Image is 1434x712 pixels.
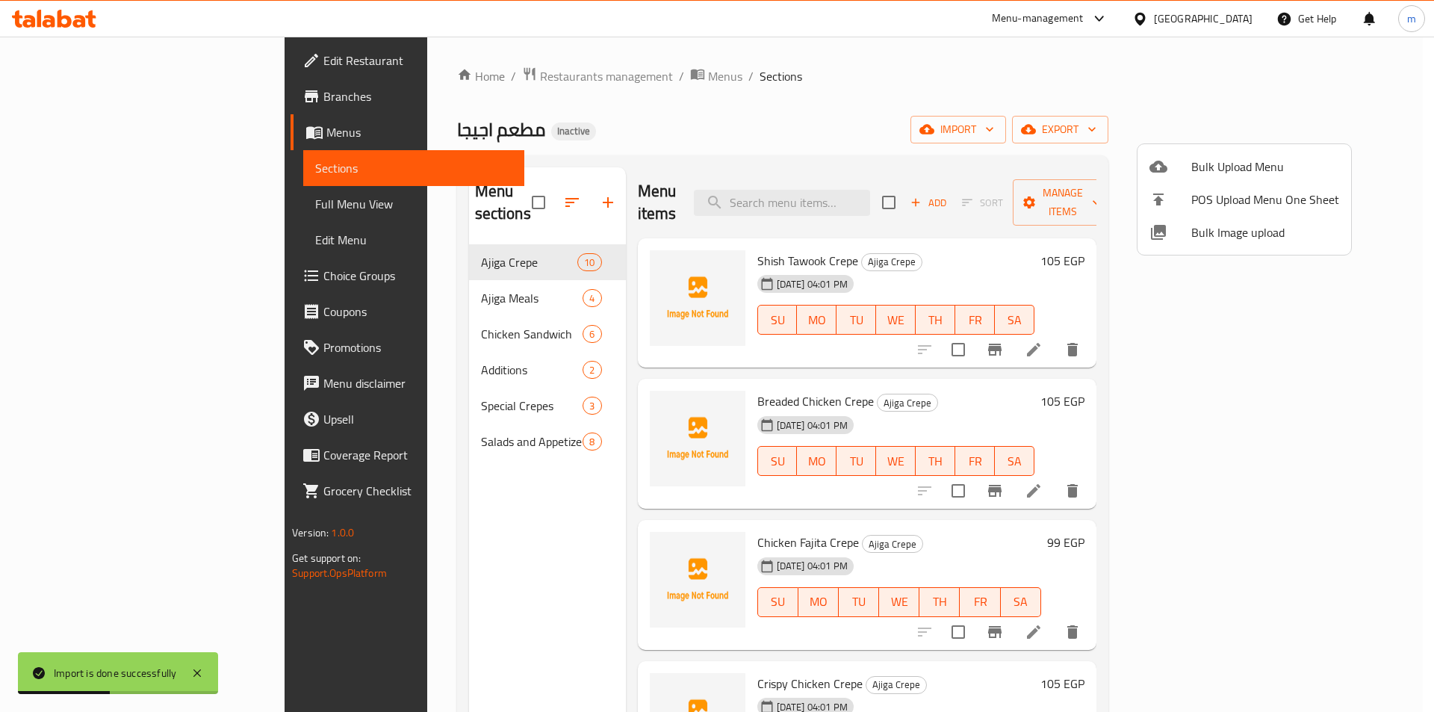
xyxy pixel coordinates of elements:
div: Import is done successfully [54,665,176,681]
li: Upload bulk menu [1137,150,1351,183]
span: Bulk Upload Menu [1191,158,1339,176]
span: Bulk Image upload [1191,223,1339,241]
span: POS Upload Menu One Sheet [1191,191,1339,208]
li: POS Upload Menu One Sheet [1137,183,1351,216]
